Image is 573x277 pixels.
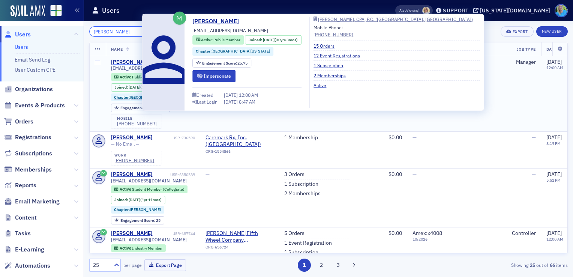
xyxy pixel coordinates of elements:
div: Active: Active: Public Member [192,35,244,45]
a: Email Marketing [4,197,60,206]
a: [PERSON_NAME] [111,171,153,178]
span: Email Marketing [15,197,60,206]
span: $0.00 [388,230,402,236]
span: Registrations [15,133,51,142]
span: 10 / 2026 [412,237,455,242]
div: Showing out of items [414,262,568,268]
span: [DATE] [546,230,562,236]
a: Orders [4,117,33,126]
span: Active [120,245,132,251]
span: Industry Member [132,245,163,251]
a: 1 Membership [284,134,318,141]
span: — [205,171,210,178]
a: [PERSON_NAME] [111,230,153,237]
span: [DATE] [224,92,239,98]
img: SailAMX [50,5,62,17]
a: [PHONE_NUMBER] [313,31,353,38]
a: Chapter:[GEOGRAPHIC_DATA][US_STATE] [196,48,270,54]
a: [PHONE_NUMBER] [114,158,154,163]
span: — [532,134,536,141]
span: Tasks [15,229,31,238]
span: Engagement Score : [120,218,156,223]
div: Manager [465,59,536,66]
a: [PERSON_NAME] [111,134,153,141]
span: Engagement Score : [120,105,156,110]
div: Chapter: [111,93,192,101]
a: 1 Subscription [284,249,318,256]
a: Email Send Log [15,56,50,63]
div: work [114,153,154,158]
span: — No Email — [111,141,139,147]
div: Export [513,30,528,34]
span: Public Member [213,37,240,42]
div: [PHONE_NUMBER] [117,121,157,126]
img: SailAMX [10,5,45,17]
span: — [532,171,536,178]
label: per page [123,262,142,268]
button: Export Page [144,259,186,271]
a: View Homepage [45,5,62,18]
div: Engagement Score: 25.75 [111,104,170,112]
span: Viewing [399,8,418,13]
a: Active Student Member (Collegiate) [114,187,184,192]
div: Engagement Score: 25.75 [192,58,251,68]
span: [DATE] [129,197,140,202]
div: Chapter: [111,206,165,214]
span: Chapter : [196,48,211,54]
span: [DATE] [263,37,274,42]
button: [US_STATE][DOMAIN_NAME] [473,8,553,13]
a: User Custom CPE [15,66,55,73]
input: Search… [89,26,161,37]
a: [PERSON_NAME] [111,59,153,66]
a: 15 Orders [313,42,340,49]
a: [PERSON_NAME] Fifth Wheel Company ([GEOGRAPHIC_DATA], [GEOGRAPHIC_DATA]) [205,230,274,243]
span: Active [201,37,213,42]
a: [PERSON_NAME], CPA, P.C. ([GEOGRAPHIC_DATA], [GEOGRAPHIC_DATA]) [313,17,480,21]
div: 25.75 [120,106,166,110]
span: Chapter : [114,95,130,100]
button: Impersonate [192,70,235,82]
span: Subscriptions [15,149,52,158]
span: [DATE] [224,99,239,105]
strong: 66 [548,262,556,268]
span: $0.00 [388,134,402,141]
span: Active [120,187,132,192]
span: Active [120,74,132,80]
div: 25.75 [202,61,248,65]
button: 1 [298,259,311,272]
span: 8:47 AM [239,99,255,105]
time: 12:00 AM [546,65,563,70]
span: Profile [555,4,568,17]
span: Public Member [132,74,159,80]
a: 1 Subscription [313,62,349,69]
a: Registrations [4,133,51,142]
span: Name [111,47,123,52]
span: [EMAIL_ADDRESS][DOMAIN_NAME] [111,178,187,184]
div: USR-6350589 [154,172,195,177]
span: E-Learning [15,245,44,254]
a: Chapter:[PERSON_NAME] [114,207,161,212]
span: [DATE] [546,134,562,141]
a: 2 Memberships [284,190,321,197]
a: Caremark Rx, Inc. ([GEOGRAPHIC_DATA]) [205,134,274,148]
span: Caremark Rx, Inc. (Birmingham) [205,134,274,148]
div: Also [399,8,406,13]
div: Joined: 1995-05-11 00:00:00 [245,35,301,45]
a: Active Industry Member [114,246,162,251]
div: Mobile Phone: [313,24,353,38]
span: $0.00 [388,171,402,178]
span: 12:00 AM [239,92,258,98]
div: Joined: 1995-05-11 00:00:00 [111,83,167,92]
div: Engagement Score: 25 [111,216,164,224]
a: Reports [4,181,36,190]
div: ORG-656724 [205,245,274,252]
div: mobile [117,116,157,121]
div: Last Login [197,100,217,104]
span: Chapter : [114,207,130,212]
a: Subscriptions [4,149,52,158]
span: [EMAIL_ADDRESS][DOMAIN_NAME] [111,237,187,242]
